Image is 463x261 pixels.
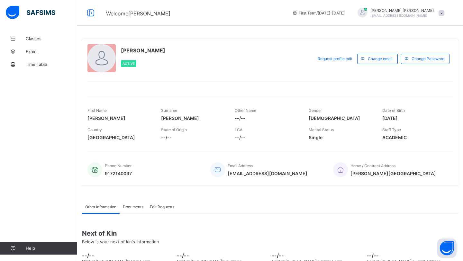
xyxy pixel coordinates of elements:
span: Help [26,246,77,251]
span: [GEOGRAPHIC_DATA] [87,135,151,140]
span: LGA [235,127,242,132]
span: [PERSON_NAME] [PERSON_NAME] [370,8,434,13]
span: Change Password [412,56,444,61]
span: Single [309,135,373,140]
span: Staff Type [382,127,401,132]
span: Marital Status [309,127,334,132]
span: [PERSON_NAME] [161,115,225,121]
span: Request profile edit [318,56,352,61]
span: First Name [87,108,107,113]
span: Other Name [235,108,256,113]
span: --/-- [367,252,458,259]
span: [PERSON_NAME][GEOGRAPHIC_DATA] [350,171,436,176]
span: Documents [123,204,143,209]
span: [DEMOGRAPHIC_DATA] [309,115,373,121]
span: Edit Requests [150,204,174,209]
span: [PERSON_NAME] [121,47,165,54]
span: Date of Birth [382,108,405,113]
span: Surname [161,108,177,113]
span: --/-- [177,252,268,259]
span: Country [87,127,102,132]
span: Classes [26,36,77,41]
span: Exam [26,49,77,54]
span: Gender [309,108,322,113]
span: --/-- [82,252,174,259]
span: --/-- [161,135,225,140]
span: Phone Number [105,163,132,168]
div: SaimahKhokhar [351,8,448,18]
img: safsims [6,6,55,19]
span: Other Information [85,204,116,209]
span: Below is your next of kin's Information [82,239,159,244]
span: [EMAIL_ADDRESS][DOMAIN_NAME] [370,14,427,17]
span: ACADEMIC [382,135,446,140]
span: 9172140037 [105,171,132,176]
span: Change email [368,56,393,61]
span: State of Origin [161,127,187,132]
span: Email Address [228,163,253,168]
span: session/term information [292,11,345,15]
span: Home / Contract Address [350,163,395,168]
button: Open asap [437,239,457,258]
span: Active [123,62,135,66]
span: --/-- [235,135,299,140]
span: --/-- [272,252,363,259]
span: [EMAIL_ADDRESS][DOMAIN_NAME] [228,171,307,176]
span: Next of Kin [82,230,458,237]
span: --/-- [235,115,299,121]
span: [DATE] [382,115,446,121]
span: [PERSON_NAME] [87,115,151,121]
span: Time Table [26,62,77,67]
span: Welcome [PERSON_NAME] [106,10,170,17]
